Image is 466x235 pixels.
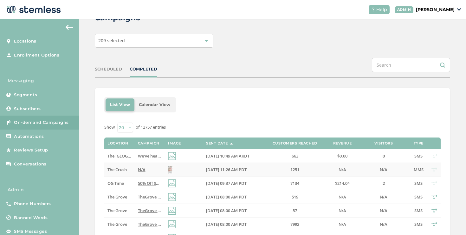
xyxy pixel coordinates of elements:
[414,194,423,200] span: SMS
[339,167,346,172] span: N/A
[206,208,260,213] label: 10/11/2025 08:00 AM PDT
[292,194,298,200] span: 519
[337,153,347,159] span: $0.00
[414,180,423,186] span: SMS
[395,6,414,13] div: ADMIN
[330,181,355,186] label: $214.04
[371,8,375,11] img: icon-help-white-03924b79.svg
[138,180,299,186] span: 50% Off Sale At OG Time [DATE]...Click The Link to Learn More! Reply END to cancel
[290,221,299,227] span: 7992
[293,208,297,213] span: 57
[290,180,299,186] span: 7134
[107,167,131,172] label: The Crush
[361,194,406,200] label: N/A
[412,181,425,186] label: SMS
[104,124,115,131] label: Show
[138,167,162,172] label: N/A
[230,143,233,144] img: icon-sort-1e1d7615.svg
[138,194,329,200] span: TheGrove La Mesa: You have a new notification waiting for you, {first_name}! Reply END to cancel
[361,208,406,213] label: N/A
[14,92,37,98] span: Segments
[361,222,406,227] label: N/A
[138,222,162,227] label: TheGrove La Mesa: You have a new notification waiting for you, {first_name}! Reply END to cancel
[374,141,393,145] label: Visitors
[383,153,385,159] span: 0
[412,194,425,200] label: SMS
[414,153,423,159] span: SMS
[138,153,162,159] label: We've heard you! Due to popular demand, our PFD sale is continuing through the end of October! St...
[107,208,127,213] span: The Grove
[136,124,166,131] label: of 12757 entries
[266,208,323,213] label: 57
[107,194,127,200] span: The Grove
[107,222,131,227] label: The Grove
[383,180,385,186] span: 2
[14,52,59,58] span: Enrollment Options
[414,167,424,172] span: MMS
[380,221,387,227] span: N/A
[138,194,162,200] label: TheGrove La Mesa: You have a new notification waiting for you, {first_name}! Reply END to cancel
[107,208,131,213] label: The Grove
[206,167,247,172] span: [DATE] 11:26 AM PDT
[168,207,176,215] img: icon-img-d887fa0c.svg
[168,179,176,187] img: icon-img-d887fa0c.svg
[107,181,131,186] label: OG Time
[457,8,461,11] img: icon_down-arrow-small-66adaf34.svg
[168,141,181,145] label: Image
[138,141,159,145] label: Campaign
[66,25,73,30] img: icon-arrow-back-accent-c549486e.svg
[266,194,323,200] label: 519
[292,153,298,159] span: 663
[206,221,247,227] span: [DATE] 08:00 AM PDT
[290,167,299,172] span: 1251
[361,167,406,172] label: N/A
[380,167,387,172] span: N/A
[14,133,44,140] span: Automations
[266,167,323,172] label: 1251
[107,221,127,227] span: The Grove
[330,222,355,227] label: N/A
[107,194,131,200] label: The Grove
[107,153,131,159] label: The Red Light District
[266,153,323,159] label: 663
[206,222,260,227] label: 10/11/2025 08:00 AM PDT
[206,194,260,200] label: 10/11/2025 08:00 AM PDT
[333,141,352,145] label: Revenue
[14,38,36,44] span: Locations
[412,153,425,159] label: SMS
[206,181,260,186] label: 10/11/2025 09:37 AM PDT
[5,3,61,16] img: logo-dark-0685b13c.svg
[266,181,323,186] label: 7134
[138,181,162,186] label: 50% Off Sale At OG Time Today...Click The Link to Learn More! Reply END to cancel
[138,208,329,213] span: TheGrove La Mesa: You have a new notification waiting for you, {first_name}! Reply END to cancel
[361,181,406,186] label: 2
[372,58,450,72] input: Search
[168,152,176,160] img: icon-img-d887fa0c.svg
[412,208,425,213] label: SMS
[330,194,355,200] label: N/A
[107,141,128,145] label: Location
[14,201,51,207] span: Phone Numbers
[206,153,249,159] span: [DATE] 10:49 AM AKDT
[273,141,317,145] label: Customers Reached
[168,193,176,201] img: icon-img-d887fa0c.svg
[98,37,125,44] span: 209 selected
[339,221,346,227] span: N/A
[14,215,48,221] span: Banned Words
[14,228,47,235] span: SMS Messages
[206,208,247,213] span: [DATE] 08:00 AM PDT
[14,106,41,112] span: Subscribers
[416,6,455,13] p: [PERSON_NAME]
[335,180,350,186] span: $214.04
[376,6,387,13] span: Help
[206,141,228,145] label: Sent Date
[380,194,387,200] span: N/A
[106,98,134,111] li: List View
[330,153,355,159] label: $0.00
[138,221,329,227] span: TheGrove La Mesa: You have a new notification waiting for you, {first_name}! Reply END to cancel
[95,66,122,72] div: SCHEDULED
[138,208,162,213] label: TheGrove La Mesa: You have a new notification waiting for you, {first_name}! Reply END to cancel
[107,180,124,186] span: OG Time
[380,208,387,213] span: N/A
[14,119,69,126] span: On-demand Campaigns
